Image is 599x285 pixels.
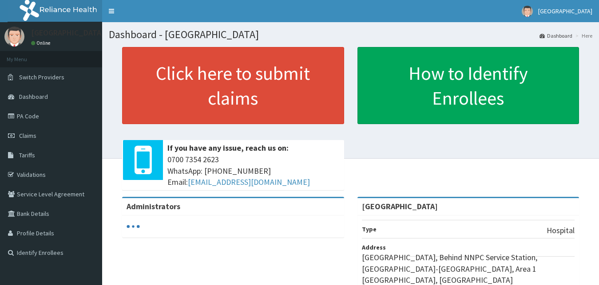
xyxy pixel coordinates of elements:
h1: Dashboard - [GEOGRAPHIC_DATA] [109,29,592,40]
span: 0700 7354 2623 WhatsApp: [PHONE_NUMBER] Email: [167,154,340,188]
b: Address [362,243,386,251]
span: [GEOGRAPHIC_DATA] [538,7,592,15]
p: Hospital [547,225,575,236]
a: How to Identify Enrollees [357,47,579,124]
b: Type [362,225,377,233]
b: Administrators [127,201,180,211]
a: Dashboard [539,32,572,39]
b: If you have any issue, reach us on: [167,143,289,153]
li: Here [573,32,592,39]
svg: audio-loading [127,220,140,233]
a: Click here to submit claims [122,47,344,124]
span: Claims [19,132,36,140]
span: Switch Providers [19,73,64,81]
img: User Image [4,27,24,47]
a: Online [31,40,52,46]
strong: [GEOGRAPHIC_DATA] [362,201,438,211]
img: User Image [522,6,533,17]
span: Dashboard [19,93,48,101]
span: Tariffs [19,151,35,159]
a: [EMAIL_ADDRESS][DOMAIN_NAME] [188,177,310,187]
p: [GEOGRAPHIC_DATA] [31,29,104,37]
